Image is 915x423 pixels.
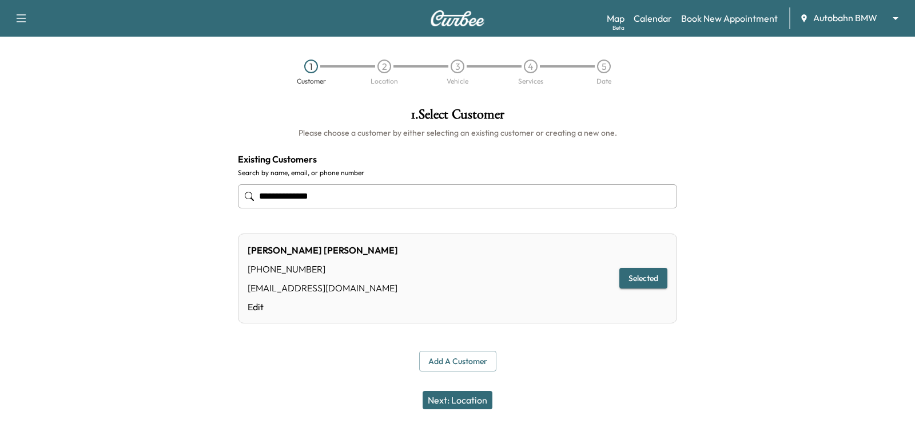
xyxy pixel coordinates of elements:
div: 2 [377,60,391,73]
div: Services [518,78,543,85]
a: Edit [248,300,398,314]
button: Next: Location [423,391,492,409]
div: 4 [524,60,538,73]
a: Book New Appointment [681,11,778,25]
label: Search by name, email, or phone number [238,168,677,177]
button: Selected [619,268,667,289]
button: Add a customer [419,351,496,372]
div: [EMAIL_ADDRESS][DOMAIN_NAME] [248,281,398,295]
h6: Please choose a customer by either selecting an existing customer or creating a new one. [238,127,677,139]
div: Date [596,78,611,85]
div: [PERSON_NAME] [PERSON_NAME] [248,243,398,257]
div: Location [371,78,398,85]
img: Curbee Logo [430,10,485,26]
h1: 1 . Select Customer [238,108,677,127]
div: [PHONE_NUMBER] [248,262,398,276]
div: Customer [297,78,326,85]
h4: Existing Customers [238,152,677,166]
a: Calendar [634,11,672,25]
div: Beta [612,23,624,32]
span: Autobahn BMW [813,11,877,25]
div: Vehicle [447,78,468,85]
a: MapBeta [607,11,624,25]
div: 3 [451,60,464,73]
div: 5 [597,60,611,73]
div: 1 [304,60,318,73]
